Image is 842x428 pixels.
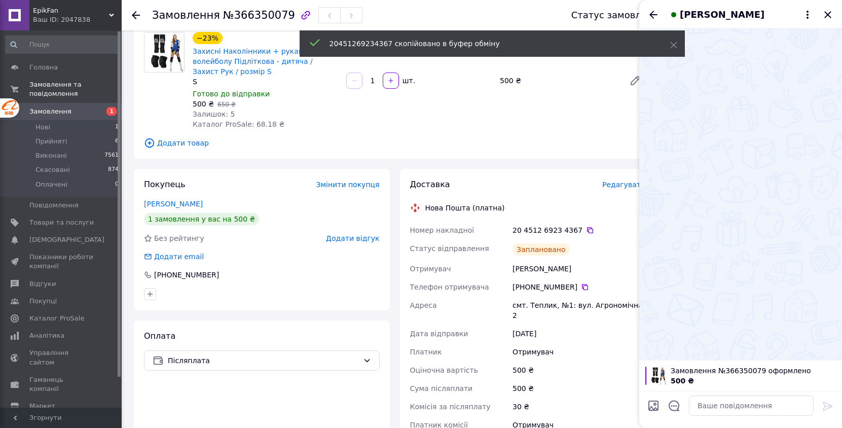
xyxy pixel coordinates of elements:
span: Аналітика [29,331,64,340]
span: 500 ₴ [671,377,694,385]
div: [PHONE_NUMBER] [512,282,645,292]
span: [DEMOGRAPHIC_DATA] [29,235,104,244]
span: Додати відгук [326,234,379,242]
div: [DATE] [510,325,647,343]
a: [PERSON_NAME] [144,200,203,208]
div: 1 замовлення у вас на 500 ₴ [144,213,259,225]
div: Повернутися назад [132,10,140,20]
span: Покупці [29,297,57,306]
span: EpikFan [33,6,109,15]
div: [PERSON_NAME] [510,260,647,278]
span: 6 [115,137,119,146]
span: Номер накладної [410,226,474,234]
span: Замовлення та повідомлення [29,80,122,98]
a: Захисні Наколінники + рукав для волейболу Підліткова - дитяча / Захист Рук / розмір S [193,47,319,76]
button: Закрити [822,9,834,21]
span: Сума післяплати [410,384,473,393]
span: Без рейтингу [154,234,204,242]
div: 20 4512 6923 4367 [512,225,645,235]
div: Додати email [143,252,205,262]
div: Ваш ID: 2047838 [33,15,122,24]
span: 1 [115,123,119,132]
div: Статус замовлення [571,10,665,20]
span: Головна [29,63,58,72]
span: Замовлення №366350079 оформлено [671,366,836,376]
span: Доставка [410,180,450,189]
span: Прийняті [35,137,67,146]
span: Післяплата [168,355,359,366]
div: 500 ₴ [510,361,647,379]
span: №366350079 [223,9,295,21]
span: Платник [410,348,442,356]
span: Покупець [144,180,186,189]
span: Дата відправки [410,330,468,338]
span: [PERSON_NAME] [680,8,764,21]
div: S [193,77,338,87]
span: Редагувати [602,181,645,189]
button: [PERSON_NAME] [668,8,814,21]
span: Додати товар [144,137,645,149]
span: Оціночна вартість [410,366,478,374]
button: Назад [647,9,660,21]
span: 874 [108,165,119,174]
a: Редагувати [625,70,645,91]
span: Телефон отримувача [410,283,489,291]
span: Повідомлення [29,201,79,210]
span: Оплачені [35,180,67,189]
span: 7561 [104,151,119,160]
span: Гаманець компанії [29,375,94,394]
span: Комісія за післяплату [410,403,491,411]
span: Управління сайтом [29,348,94,367]
span: 500 ₴ [193,100,214,108]
span: Виконані [35,151,67,160]
span: Готово до відправки [193,90,270,98]
div: −23% [193,32,223,44]
span: Залишок: 5 [193,110,235,118]
div: [PHONE_NUMBER] [153,270,220,280]
div: Заплановано [512,243,570,256]
div: 500 ₴ [496,74,621,88]
span: Оплата [144,331,175,341]
span: Замовлення [152,9,220,21]
span: Скасовані [35,165,70,174]
span: Отримувач [410,265,451,273]
button: Відкрити шаблони відповідей [668,399,681,412]
div: шт. [400,76,416,86]
span: Нові [35,123,50,132]
input: Пошук [5,35,120,54]
div: Нова Пошта (платна) [423,203,507,213]
div: 30 ₴ [510,398,647,416]
div: Додати email [153,252,205,262]
span: 0 [115,180,119,189]
img: Захисні Наколінники + рукав для волейболу Підліткова - дитяча / Захист Рук / розмір S [144,32,184,72]
span: Каталог ProSale: 68.18 ₴ [193,120,284,128]
span: Замовлення [29,107,71,116]
span: Каталог ProSale [29,314,84,323]
span: Маркет [29,402,55,411]
div: Отримувач [510,343,647,361]
span: Адреса [410,301,437,309]
div: смт. Теплик, №1: вул. Агрономічна, 2 [510,296,647,325]
div: 500 ₴ [510,379,647,398]
span: Товари та послуги [29,218,94,227]
span: Відгуки [29,279,56,289]
div: 20451269234367 скопійовано в буфер обміну [330,39,645,49]
span: Змінити покупця [316,181,380,189]
span: 1 [106,107,117,116]
span: 650 ₴ [217,101,236,108]
img: 6566514280_w100_h100_zaschitnye-nakolenniki-.jpg [648,367,667,385]
span: Статус відправлення [410,244,489,253]
span: Показники роботи компанії [29,253,94,271]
